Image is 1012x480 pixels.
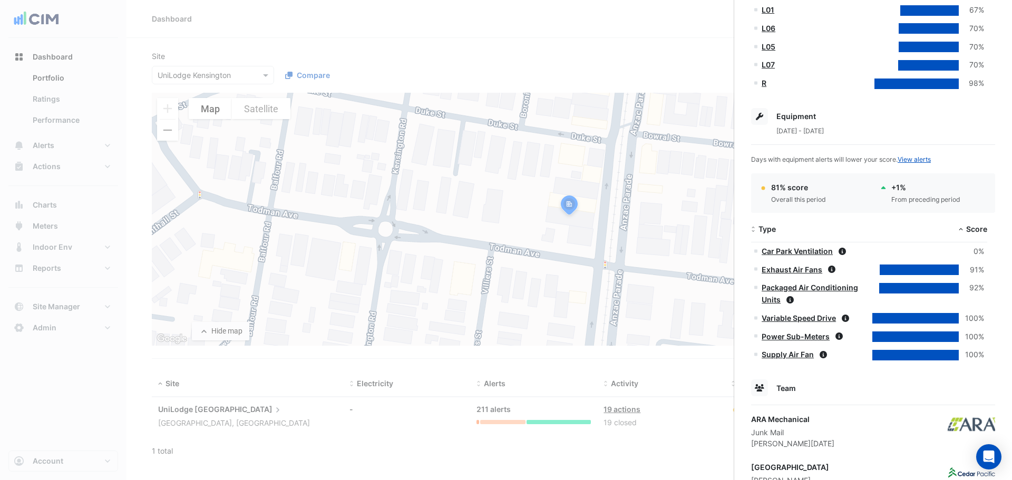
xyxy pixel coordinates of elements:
[959,246,984,258] div: 0%
[751,427,834,438] div: Junk Mail
[959,23,984,35] div: 70%
[762,42,775,51] a: L05
[959,264,984,276] div: 91%
[959,59,984,71] div: 70%
[751,462,891,473] div: [GEOGRAPHIC_DATA]
[776,127,824,135] span: [DATE] - [DATE]
[771,182,826,193] div: 81% score
[959,282,984,294] div: 92%
[948,414,995,435] img: ARA Mechanical
[776,384,796,393] span: Team
[762,350,814,359] a: Supply Air Fan
[762,314,836,322] a: Variable Speed Drive
[959,41,984,53] div: 70%
[966,224,987,233] span: Score
[959,331,984,343] div: 100%
[758,224,776,233] span: Type
[751,414,834,425] div: ARA Mechanical
[771,195,826,204] div: Overall this period
[776,112,816,121] span: Equipment
[762,60,775,69] a: L07
[891,195,960,204] div: From preceding period
[959,349,984,361] div: 100%
[762,24,775,33] a: L06
[762,283,858,304] a: Packaged Air Conditioning Units
[891,182,960,193] div: + 1%
[762,5,774,14] a: L01
[959,77,984,90] div: 98%
[959,4,984,16] div: 67%
[751,155,931,163] span: Days with equipment alerts will lower your score.
[751,438,834,449] div: [PERSON_NAME][DATE]
[762,79,766,87] a: R
[898,155,931,163] a: View alerts
[762,265,822,274] a: Exhaust Air Fans
[762,247,833,256] a: Car Park Ventilation
[959,312,984,325] div: 100%
[762,332,830,341] a: Power Sub-Meters
[976,444,1001,469] div: Open Intercom Messenger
